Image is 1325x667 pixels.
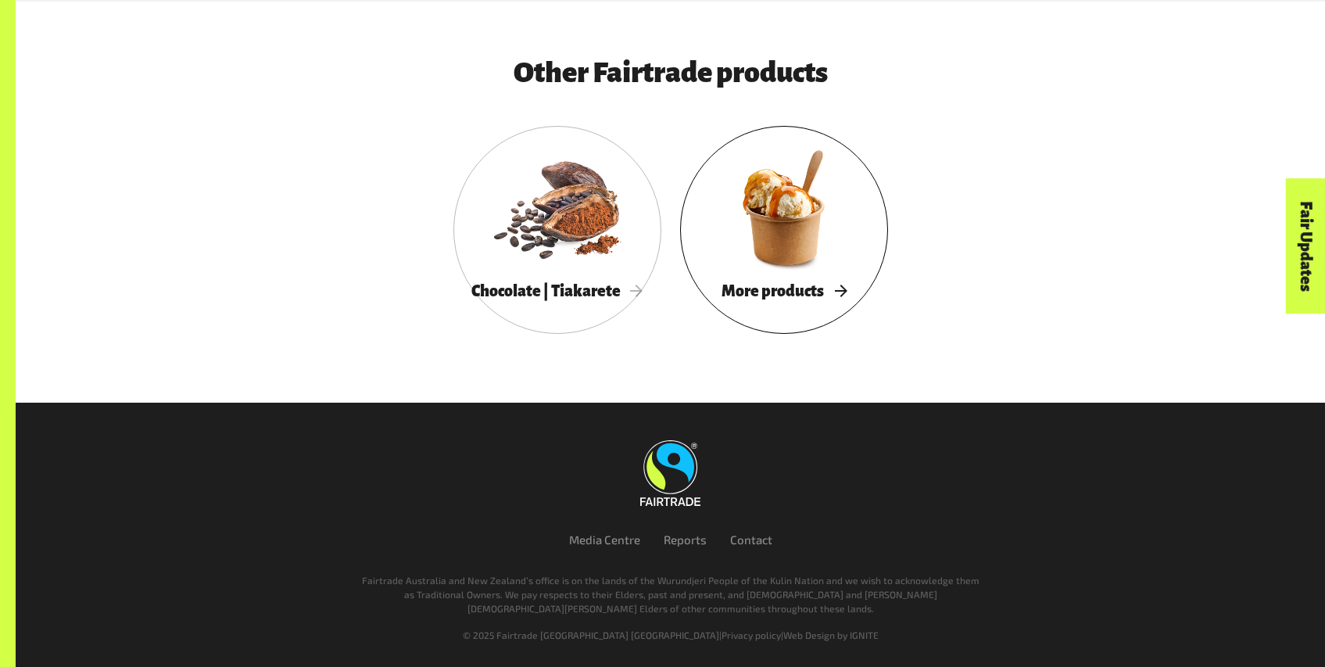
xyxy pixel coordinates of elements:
a: Contact [730,533,772,547]
img: Fairtrade Australia New Zealand logo [640,440,700,506]
p: Fairtrade Australia and New Zealand’s office is on the lands of the Wurundjeri People of the Kuli... [360,573,982,615]
a: Media Centre [569,533,640,547]
span: Chocolate | Tiakarete [471,282,643,299]
span: © 2025 Fairtrade [GEOGRAPHIC_DATA] [GEOGRAPHIC_DATA] [463,629,719,640]
span: More products [722,282,847,299]
a: Privacy policy [722,629,781,640]
a: Web Design by IGNITE [783,629,879,640]
a: Chocolate | Tiakarete [453,126,661,334]
div: | | [200,628,1141,642]
h3: Other Fairtrade products [274,57,1068,88]
a: Reports [664,533,707,547]
a: More products [680,126,888,334]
